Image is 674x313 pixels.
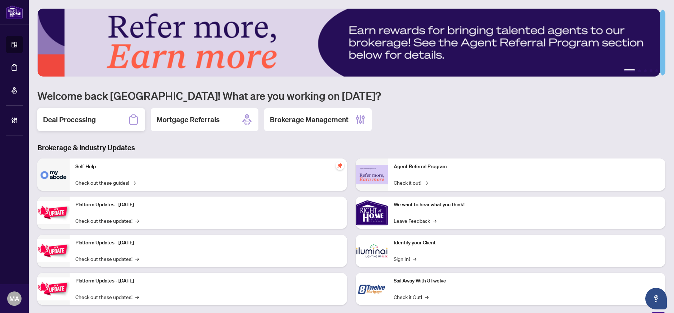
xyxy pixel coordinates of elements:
a: Check out these updates!→ [75,217,139,225]
button: 4 [650,69,652,72]
img: logo [6,5,23,19]
a: Check out these updates!→ [75,255,139,263]
h2: Mortgage Referrals [156,115,220,125]
img: Self-Help [37,158,70,191]
h1: Welcome back [GEOGRAPHIC_DATA]! What are you working on [DATE]? [37,89,665,102]
span: → [424,179,428,187]
a: Check out these guides!→ [75,179,136,187]
span: → [135,217,139,225]
button: 1 [624,69,635,72]
a: Check it Out!→ [394,293,429,301]
button: Open asap [645,288,667,309]
img: We want to hear what you think! [356,197,388,229]
img: Slide 0 [37,9,660,77]
p: Self-Help [75,163,341,171]
p: Sail Away With 8Twelve [394,277,660,285]
h2: Deal Processing [43,115,96,125]
p: Identify your Client [394,239,660,247]
span: MA [9,294,19,304]
p: Platform Updates - [DATE] [75,239,341,247]
a: Sign In!→ [394,255,416,263]
button: 2 [638,69,641,72]
span: → [433,217,436,225]
img: Agent Referral Program [356,165,388,185]
img: Platform Updates - July 8, 2025 [37,239,70,262]
span: → [135,293,139,301]
img: Platform Updates - June 23, 2025 [37,277,70,300]
a: Check out these updates!→ [75,293,139,301]
p: Platform Updates - [DATE] [75,277,341,285]
img: Sail Away With 8Twelve [356,273,388,305]
p: We want to hear what you think! [394,201,660,209]
span: → [413,255,416,263]
img: Platform Updates - July 21, 2025 [37,201,70,224]
a: Check it out!→ [394,179,428,187]
button: 5 [655,69,658,72]
span: pushpin [336,161,344,170]
span: → [132,179,136,187]
span: → [425,293,429,301]
button: 3 [644,69,647,72]
span: → [135,255,139,263]
p: Platform Updates - [DATE] [75,201,341,209]
img: Identify your Client [356,235,388,267]
p: Agent Referral Program [394,163,660,171]
a: Leave Feedback→ [394,217,436,225]
h2: Brokerage Management [270,115,348,125]
h3: Brokerage & Industry Updates [37,143,665,153]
